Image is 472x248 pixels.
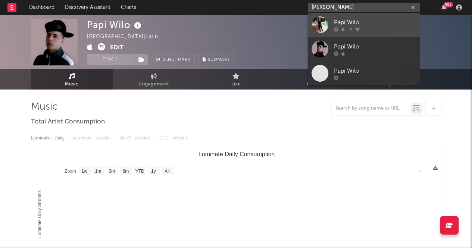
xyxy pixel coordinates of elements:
input: Search by song name or URL [332,106,410,112]
div: Papi Wilo [334,18,416,27]
text: 1m [95,169,101,174]
span: Engagement [139,80,169,89]
span: Audience [307,80,329,89]
div: Papi Wilo [334,42,416,51]
a: Papi Wilo [308,13,420,37]
text: 6m [122,169,129,174]
button: 99+ [441,4,447,10]
text: → [416,168,421,173]
div: Papi Wilo [87,19,143,31]
span: Live [231,80,241,89]
a: Engagement [113,69,195,90]
a: Live [195,69,277,90]
text: Zoom [65,169,76,174]
text: Luminate Daily Consumption [198,151,275,157]
button: Summary [199,54,234,65]
button: Edit [110,43,124,53]
span: Music [65,80,79,89]
text: All [165,169,169,174]
text: 3m [109,169,115,174]
div: Papi Wilo [334,66,416,75]
div: 99 + [444,2,453,7]
div: [GEOGRAPHIC_DATA] | Latin [87,32,167,41]
a: Papi Wilo [308,61,420,85]
span: Total Artist Consumption [31,117,105,126]
a: Benchmark [152,54,195,65]
input: Search for artists [308,3,420,12]
a: Music [31,69,113,90]
text: 1w [81,169,87,174]
a: Audience [277,69,359,90]
span: Benchmark [162,56,191,65]
text: 1y [151,169,156,174]
button: Track [87,54,134,65]
span: Summary [208,58,230,62]
text: YTD [135,169,144,174]
text: Luminate Daily Streams [37,190,42,238]
a: Papi Wilo [308,37,420,61]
